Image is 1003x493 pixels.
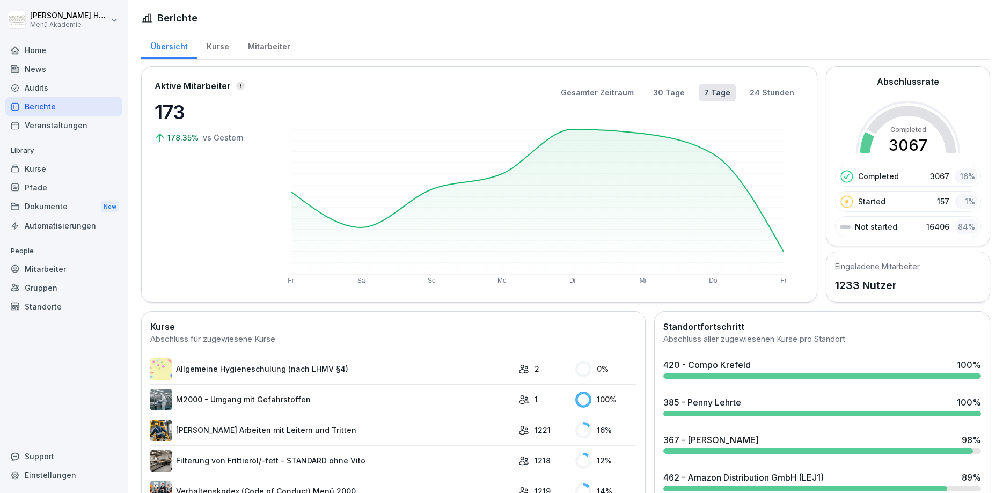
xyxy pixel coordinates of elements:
div: 385 - Penny Lehrte [663,396,741,409]
button: 24 Stunden [744,84,800,101]
p: 178.35% [167,132,201,143]
a: Kurse [197,32,238,59]
div: 98 % [962,433,981,446]
div: 367 - [PERSON_NAME] [663,433,759,446]
text: Fr [288,277,294,284]
a: 367 - [PERSON_NAME]98% [659,429,985,458]
text: So [428,277,436,284]
a: Gruppen [5,278,122,297]
a: Berichte [5,97,122,116]
a: Audits [5,78,122,97]
text: Di [569,277,575,284]
div: 462 - Amazon Distribution GmbH (LEJ1) [663,471,824,484]
a: 420 - Compo Krefeld100% [659,354,985,383]
text: Sa [357,277,365,284]
div: 100 % [957,396,981,409]
div: Abschluss für zugewiesene Kurse [150,333,636,345]
div: New [101,201,119,213]
text: Do [709,277,718,284]
p: 173 [155,98,262,127]
p: [PERSON_NAME] Hemken [30,11,108,20]
p: 2 [535,363,539,374]
p: 16406 [926,221,949,232]
div: 84 % [955,219,978,234]
a: Veranstaltungen [5,116,122,135]
a: Mitarbeiter [238,32,299,59]
div: 12 % [575,453,636,469]
div: Dokumente [5,197,122,217]
p: People [5,242,122,260]
a: Standorte [5,297,122,316]
a: Filterung von Frittieröl/-fett - STANDARD ohne Vito [150,450,513,472]
a: [PERSON_NAME] Arbeiten mit Leitern und Tritten [150,420,513,441]
p: Not started [855,221,897,232]
button: Gesamter Zeitraum [555,84,639,101]
p: 1218 [535,455,551,466]
p: Started [858,196,885,207]
img: v7bxruicv7vvt4ltkcopmkzf.png [150,420,172,441]
p: vs Gestern [203,132,244,143]
p: 157 [937,196,949,207]
div: 1 % [955,194,978,209]
h5: Eingeladene Mitarbeiter [835,261,920,272]
a: Mitarbeiter [5,260,122,278]
div: 100 % [957,358,981,371]
a: News [5,60,122,78]
a: M2000 - Umgang mit Gefahrstoffen [150,389,513,410]
div: 0 % [575,361,636,377]
h2: Abschlussrate [877,75,939,88]
p: 1 [535,394,538,405]
div: 16 % [955,168,978,184]
a: Home [5,41,122,60]
p: Library [5,142,122,159]
a: Kurse [5,159,122,178]
button: 30 Tage [648,84,690,101]
text: Mi [639,277,646,284]
p: 1221 [535,424,551,436]
img: dssva556e3cgduke16rcbj2v.png [150,389,172,410]
div: 420 - Compo Krefeld [663,358,751,371]
a: Pfade [5,178,122,197]
div: 16 % [575,422,636,438]
a: Automatisierungen [5,216,122,235]
p: 3067 [930,171,949,182]
a: Allgemeine Hygieneschulung (nach LHMV §4) [150,358,513,380]
a: Übersicht [141,32,197,59]
h2: Kurse [150,320,636,333]
div: 100 % [575,392,636,408]
a: 385 - Penny Lehrte100% [659,392,985,421]
img: vpawdafatbtp6pvh59m2s6jm.png [150,358,172,380]
button: 7 Tage [699,84,736,101]
p: Completed [858,171,899,182]
a: DokumenteNew [5,197,122,217]
div: Support [5,447,122,466]
text: Mo [497,277,507,284]
p: Aktive Mitarbeiter [155,79,231,92]
p: Menü Akademie [30,21,108,28]
text: Fr [780,277,786,284]
div: Abschluss aller zugewiesenen Kurse pro Standort [663,333,981,345]
h1: Berichte [157,11,197,25]
a: Einstellungen [5,466,122,484]
h2: Standortfortschritt [663,320,981,333]
p: 1233 Nutzer [835,277,920,293]
div: 89 % [962,471,981,484]
img: lnrteyew03wyeg2dvomajll7.png [150,450,172,472]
